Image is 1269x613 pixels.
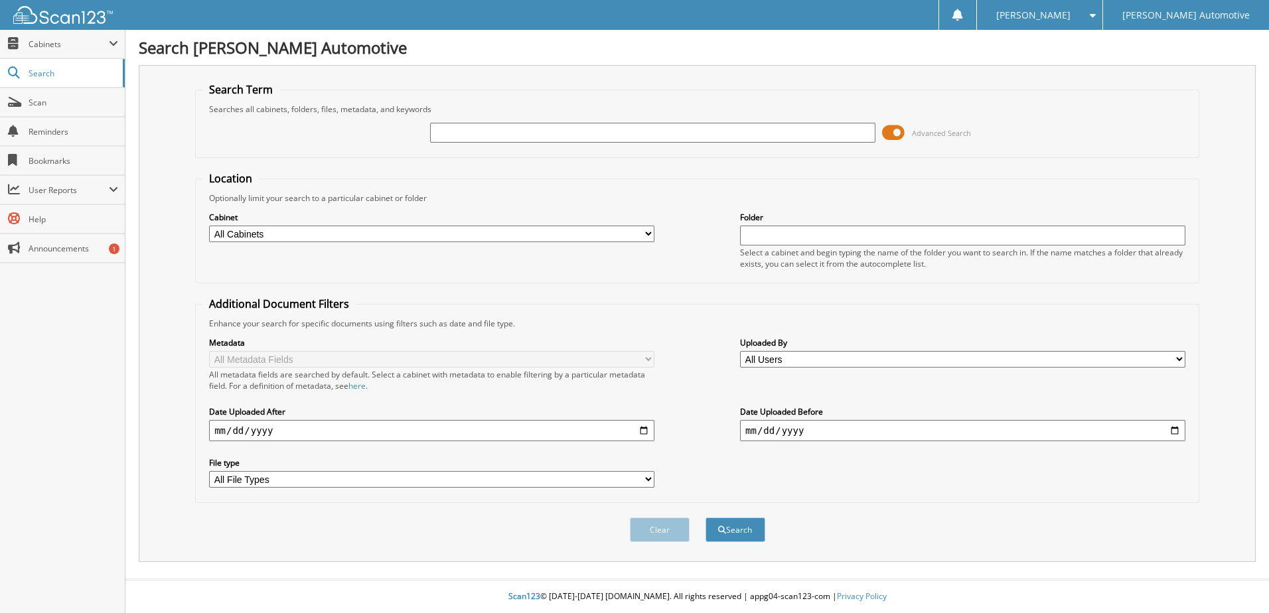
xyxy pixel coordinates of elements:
[209,406,654,417] label: Date Uploaded After
[209,212,654,223] label: Cabinet
[630,517,690,542] button: Clear
[29,214,118,225] span: Help
[29,155,118,167] span: Bookmarks
[740,247,1185,269] div: Select a cabinet and begin typing the name of the folder you want to search in. If the name match...
[508,590,540,602] span: Scan123
[202,171,259,186] legend: Location
[202,82,279,97] legend: Search Term
[1203,549,1269,613] iframe: Chat Widget
[209,369,654,391] div: All metadata fields are searched by default. Select a cabinet with metadata to enable filtering b...
[202,297,356,311] legend: Additional Document Filters
[209,337,654,348] label: Metadata
[109,243,119,254] div: 1
[996,11,1071,19] span: [PERSON_NAME]
[29,184,109,196] span: User Reports
[202,103,1192,115] div: Searches all cabinets, folders, files, metadata, and keywords
[912,128,971,138] span: Advanced Search
[202,192,1192,204] div: Optionally limit your search to a particular cabinet or folder
[29,243,118,254] span: Announcements
[202,318,1192,329] div: Enhance your search for specific documents using filters such as date and file type.
[706,517,765,542] button: Search
[1122,11,1250,19] span: [PERSON_NAME] Automotive
[125,580,1269,613] div: © [DATE]-[DATE] [DOMAIN_NAME]. All rights reserved | appg04-scan123-com |
[740,406,1185,417] label: Date Uploaded Before
[209,457,654,468] label: File type
[13,6,113,24] img: scan123-logo-white.svg
[740,420,1185,441] input: end
[740,337,1185,348] label: Uploaded By
[348,380,366,391] a: here
[29,126,118,137] span: Reminders
[29,97,118,108] span: Scan
[29,68,116,79] span: Search
[209,420,654,441] input: start
[837,590,887,602] a: Privacy Policy
[139,36,1256,58] h1: Search [PERSON_NAME] Automotive
[740,212,1185,223] label: Folder
[29,38,109,50] span: Cabinets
